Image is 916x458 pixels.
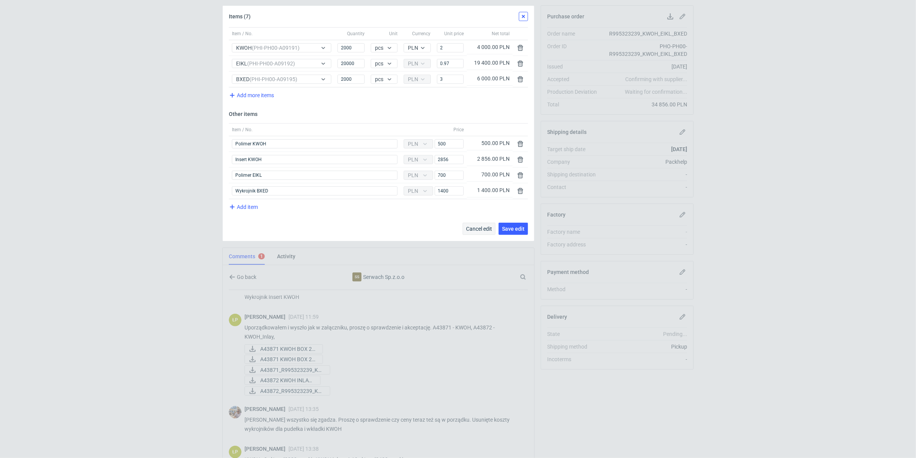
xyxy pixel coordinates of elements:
[516,155,525,164] button: Remove item
[375,76,383,82] span: pcs
[516,186,525,196] button: Remove item
[466,226,492,231] span: Cancel edit
[519,12,528,21] button: Cancel edit
[375,60,383,67] span: pcs
[408,45,418,51] span: PLN
[516,43,525,52] button: Remove item
[470,43,510,51] div: 4 000.00 PLN
[232,31,253,37] span: Item / No.
[412,31,431,37] span: Currency
[499,223,528,235] button: Save edit
[470,155,510,163] div: 2 856.00 PLN
[502,226,525,231] span: Save edit
[516,139,525,148] button: Remove item
[375,45,383,51] span: pcs
[236,45,300,51] span: KWOH
[389,31,398,37] span: Unit
[516,171,525,180] button: Remove item
[228,91,274,100] span: Add more items
[453,127,464,133] span: Price
[227,91,274,100] button: Add more items
[247,60,295,67] em: (PHI-PH00-A09192)
[470,75,510,82] div: 6 000.00 PLN
[470,186,510,194] div: 1 400.00 PLN
[228,202,258,212] span: Add item
[492,31,510,37] span: Net total
[470,171,510,178] div: 700.00 PLN
[232,127,253,133] span: Item / No.
[236,76,297,82] span: BXED
[249,76,297,82] em: (PHI-PH00-A09195)
[236,60,295,67] span: EIKL
[347,31,365,37] span: Quantity
[229,111,528,117] h3: Other items
[516,75,525,84] button: Remove item
[227,202,258,212] button: Add item
[470,139,510,147] div: 500.00 PLN
[516,59,525,68] button: Remove item
[463,223,495,235] button: Cancel edit
[444,31,464,37] span: Unit price
[470,59,510,67] div: 19 400.00 PLN
[252,45,300,51] em: (PHI-PH00-A09191)
[229,13,251,20] h2: Items (7)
